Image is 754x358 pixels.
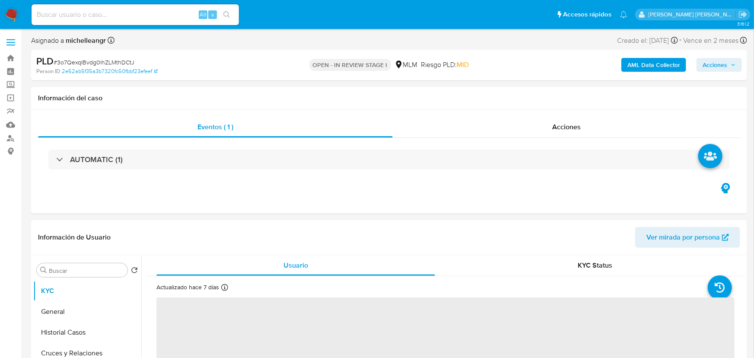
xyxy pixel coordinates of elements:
[563,10,611,19] span: Accesos rápidos
[283,260,308,270] span: Usuario
[635,227,740,248] button: Ver mirada por persona
[33,301,141,322] button: General
[421,60,469,70] span: Riesgo PLD:
[36,54,54,68] b: PLD
[578,260,613,270] span: KYC Status
[457,60,469,70] span: MID
[36,67,60,75] b: Person ID
[62,67,158,75] a: 2e52ab5f35a3b7320fc50fbbf23efeef
[200,10,207,19] span: Alt
[738,10,748,19] a: Salir
[40,267,47,274] button: Buscar
[48,150,730,169] div: AUTOMATIC (1)
[156,283,219,291] p: Actualizado hace 7 días
[54,58,134,67] span: # 3o7QexqIBvdg0IhZLMthDCtJ
[70,155,123,164] h3: AUTOMATIC (1)
[218,9,235,21] button: search-icon
[620,11,627,18] a: Notificaciones
[703,58,727,72] span: Acciones
[621,58,686,72] button: AML Data Collector
[697,58,742,72] button: Acciones
[33,322,141,343] button: Historial Casos
[617,35,678,46] div: Creado el: [DATE]
[197,122,233,132] span: Eventos ( 1 )
[131,267,138,276] button: Volver al orden por defecto
[394,60,418,70] div: MLM
[32,9,239,20] input: Buscar usuario o caso...
[64,35,106,45] b: michelleangr
[649,10,736,19] p: michelleangelica.rodriguez@mercadolibre.com.mx
[31,36,106,45] span: Asignado a
[552,122,581,132] span: Acciones
[309,59,391,71] p: OPEN - IN REVIEW STAGE I
[33,281,141,301] button: KYC
[211,10,214,19] span: s
[680,35,682,46] span: -
[49,267,124,275] input: Buscar
[646,227,720,248] span: Ver mirada por persona
[684,36,739,45] span: Vence en 2 meses
[627,58,680,72] b: AML Data Collector
[38,233,111,242] h1: Información de Usuario
[38,94,740,102] h1: Información del caso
